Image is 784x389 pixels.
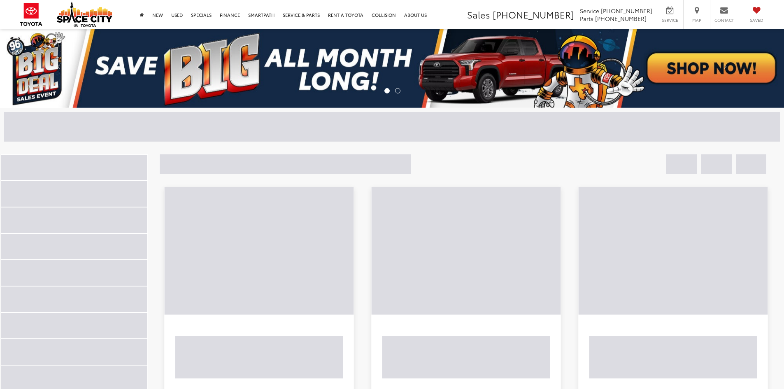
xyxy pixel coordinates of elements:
span: Map [688,17,706,23]
span: [PHONE_NUMBER] [493,8,574,21]
img: Space City Toyota [57,2,112,27]
span: Sales [467,8,490,21]
span: Saved [747,17,765,23]
span: Service [580,7,599,15]
span: [PHONE_NUMBER] [601,7,652,15]
span: Contact [714,17,734,23]
span: Parts [580,14,593,23]
span: Service [661,17,679,23]
span: [PHONE_NUMBER] [595,14,647,23]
